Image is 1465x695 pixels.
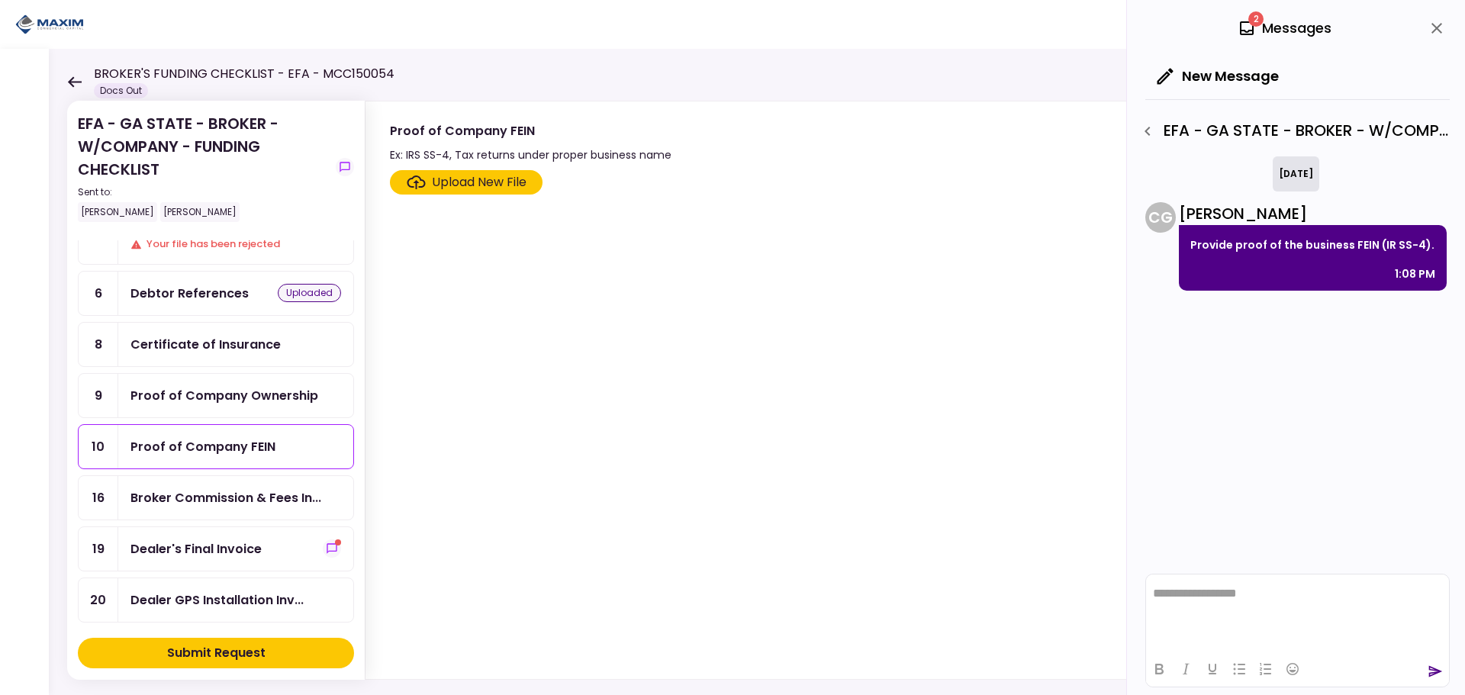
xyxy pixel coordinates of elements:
[130,335,281,354] div: Certificate of Insurance
[79,578,118,622] div: 20
[323,539,341,558] button: show-messages
[78,526,354,571] a: 19Dealer's Final Invoiceshow-messages
[79,323,118,366] div: 8
[79,374,118,417] div: 9
[79,476,118,520] div: 16
[1280,658,1306,680] button: Emojis
[1145,56,1291,96] button: New Message
[94,65,394,83] h1: BROKER'S FUNDING CHECKLIST - EFA - MCC150054
[1238,17,1331,40] div: Messages
[1428,664,1443,679] button: send
[432,173,526,191] div: Upload New File
[130,437,275,456] div: Proof of Company FEIN
[1253,658,1279,680] button: Numbered list
[78,638,354,668] button: Submit Request
[390,146,671,164] div: Ex: IRS SS-4, Tax returns under proper business name
[130,386,318,405] div: Proof of Company Ownership
[167,644,266,662] div: Submit Request
[365,101,1434,680] div: Proof of Company FEINEx: IRS SS-4, Tax returns under proper business nameshow-messagesClick here ...
[78,112,330,222] div: EFA - GA STATE - BROKER - W/COMPANY - FUNDING CHECKLIST
[1135,118,1450,144] div: EFA - GA STATE - BROKER - W/COMPANY - FUNDING CHECKLIST - Proof of Company FEIN
[1424,15,1450,41] button: close
[78,475,354,520] a: 16Broker Commission & Fees Invoice
[278,284,341,302] div: uploaded
[130,539,262,558] div: Dealer's Final Invoice
[160,202,240,222] div: [PERSON_NAME]
[78,373,354,418] a: 9Proof of Company Ownership
[1273,156,1319,191] div: [DATE]
[390,170,543,195] span: Click here to upload the required document
[79,527,118,571] div: 19
[1146,574,1449,651] iframe: Rich Text Area
[1248,11,1264,27] span: 2
[79,272,118,315] div: 6
[78,424,354,469] a: 10Proof of Company FEIN
[78,271,354,316] a: 6Debtor Referencesuploaded
[15,13,84,36] img: Partner icon
[130,488,321,507] div: Broker Commission & Fees Invoice
[390,121,671,140] div: Proof of Company FEIN
[336,158,354,176] button: show-messages
[1173,658,1199,680] button: Italic
[94,83,148,98] div: Docs Out
[1199,658,1225,680] button: Underline
[78,322,354,367] a: 8Certificate of Insurance
[130,590,304,610] div: Dealer GPS Installation Invoice
[1145,202,1176,233] div: C G
[1190,236,1435,254] p: Provide proof of the business FEIN (IR SS-4).
[130,284,249,303] div: Debtor References
[1226,658,1252,680] button: Bullet list
[79,425,118,468] div: 10
[78,185,330,199] div: Sent to:
[78,578,354,623] a: 20Dealer GPS Installation Invoice
[1146,658,1172,680] button: Bold
[1179,202,1447,225] div: [PERSON_NAME]
[78,202,157,222] div: [PERSON_NAME]
[130,236,341,252] div: Your file has been rejected
[1395,265,1435,283] div: 1:08 PM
